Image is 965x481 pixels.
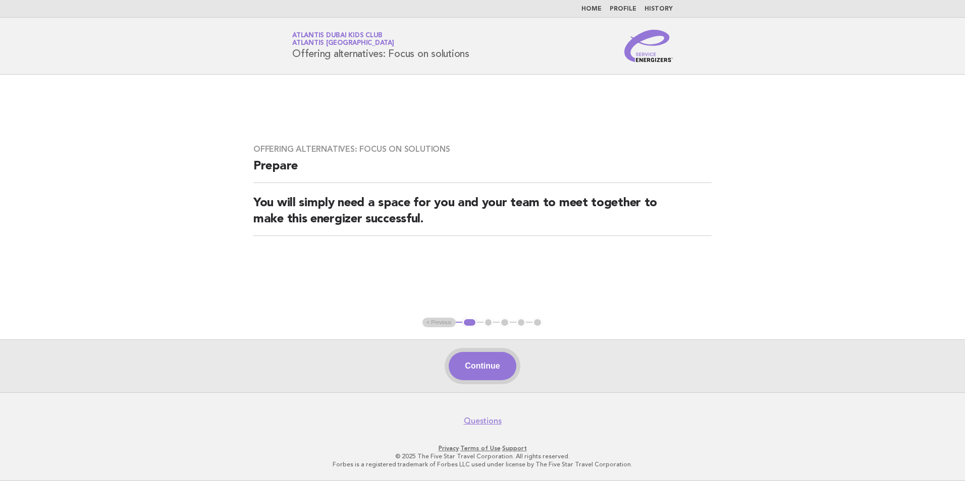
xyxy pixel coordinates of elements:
[174,452,791,460] p: © 2025 The Five Star Travel Corporation. All rights reserved.
[460,445,501,452] a: Terms of Use
[624,30,673,62] img: Service Energizers
[610,6,636,12] a: Profile
[645,6,673,12] a: History
[292,40,394,47] span: Atlantis [GEOGRAPHIC_DATA]
[253,158,712,183] h2: Prepare
[449,352,516,380] button: Continue
[464,416,502,426] a: Questions
[253,195,712,236] h2: You will simply need a space for you and your team to meet together to make this energizer succes...
[581,6,602,12] a: Home
[462,318,477,328] button: 1
[502,445,527,452] a: Support
[174,444,791,452] p: · ·
[439,445,459,452] a: Privacy
[292,33,469,59] h1: Offering alternatives: Focus on solutions
[253,144,712,154] h3: Offering alternatives: Focus on solutions
[292,32,394,46] a: Atlantis Dubai Kids ClubAtlantis [GEOGRAPHIC_DATA]
[174,460,791,468] p: Forbes is a registered trademark of Forbes LLC used under license by The Five Star Travel Corpora...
